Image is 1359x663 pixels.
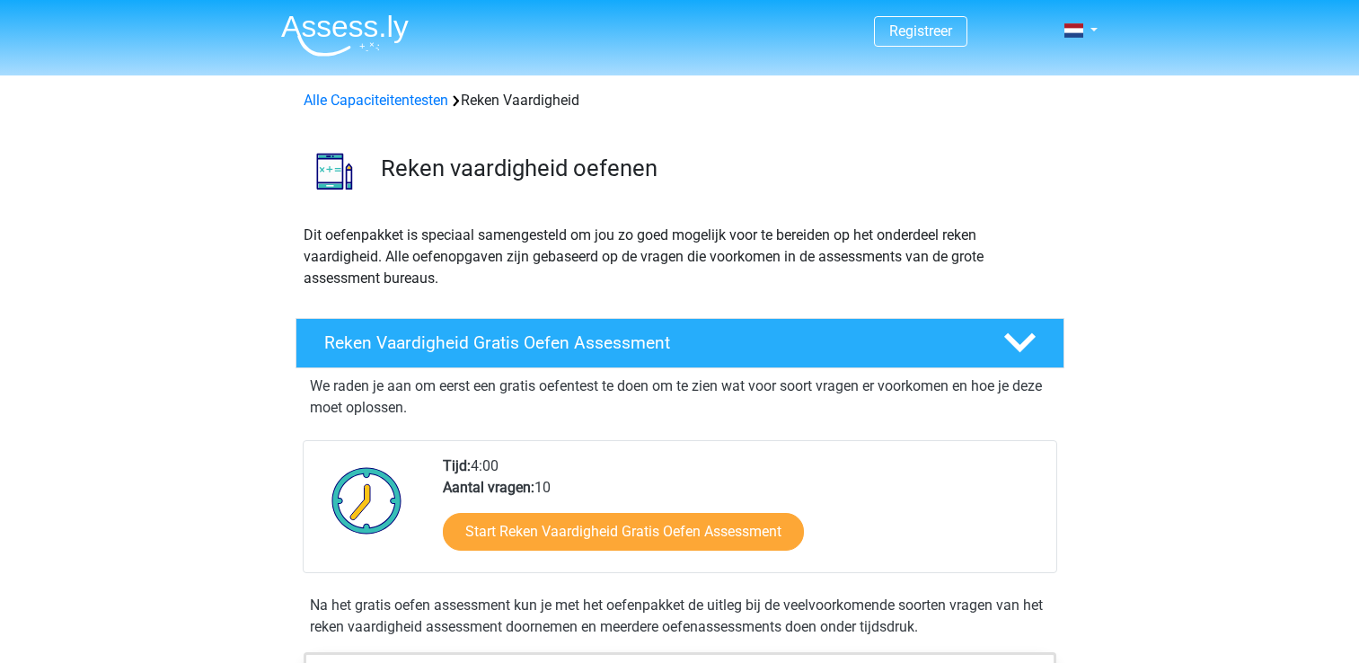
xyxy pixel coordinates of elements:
[310,376,1050,419] p: We raden je aan om eerst een gratis oefentest te doen om te zien wat voor soort vragen er voorkom...
[322,455,412,545] img: Klok
[296,133,373,209] img: reken vaardigheid
[304,92,448,109] a: Alle Capaciteitentesten
[304,225,1056,289] p: Dit oefenpakket is speciaal samengesteld om jou zo goed mogelijk voor te bereiden op het onderdee...
[443,513,804,551] a: Start Reken Vaardigheid Gratis Oefen Assessment
[443,457,471,474] b: Tijd:
[443,479,534,496] b: Aantal vragen:
[288,318,1072,368] a: Reken Vaardigheid Gratis Oefen Assessment
[381,155,1050,182] h3: Reken vaardigheid oefenen
[429,455,1055,572] div: 4:00 10
[296,90,1063,111] div: Reken Vaardigheid
[324,332,975,353] h4: Reken Vaardigheid Gratis Oefen Assessment
[281,14,409,57] img: Assessly
[889,22,952,40] a: Registreer
[303,595,1057,638] div: Na het gratis oefen assessment kun je met het oefenpakket de uitleg bij de veelvoorkomende soorte...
